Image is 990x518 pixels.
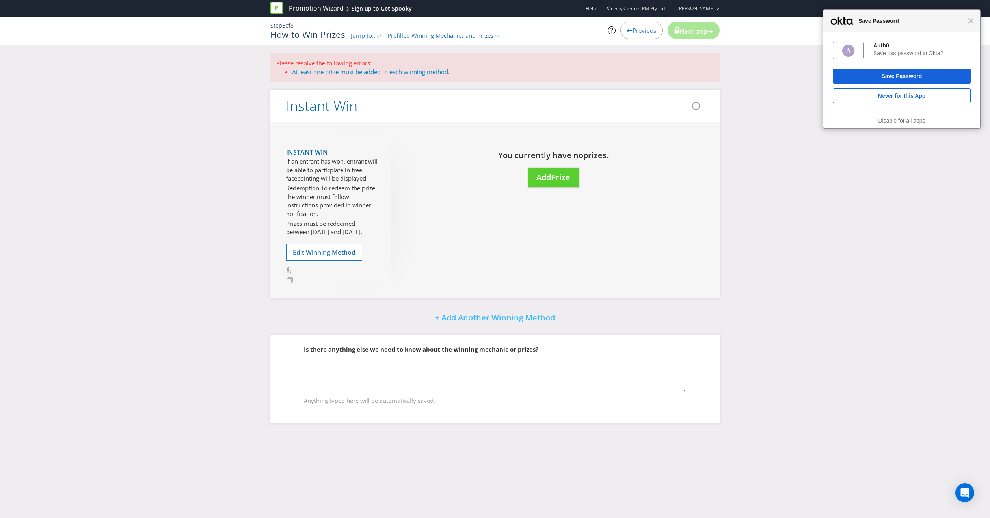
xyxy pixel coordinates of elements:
a: At least one prize must be added to each winning method. [292,68,450,76]
span: Redemption: [286,184,321,192]
span: + Add Another Winning Method [435,312,555,323]
div: Auth0 [873,42,971,49]
button: Save Password [833,69,971,84]
div: Save this password in Okta? [873,50,971,57]
span: Edit Winning Method [293,248,355,257]
p: If an entrant has won, entrant will be able to particpiate in free facepainting will be displayed. [286,157,379,183]
span: Next step [680,27,707,35]
span: Prefilled Winning Mechanics and Prizes [387,32,493,39]
span: Vicinity Centres PM Pty Ltd [607,5,665,12]
p: Prizes must be redeemed between [DATE] and [DATE]. [286,220,379,237]
span: s. [603,150,609,160]
div: Sign up to Get Spooky [352,5,412,13]
span: Previous [633,26,656,34]
h1: How to Win Prizes [270,30,345,39]
span: 8 [290,22,294,29]
span: Step [270,22,282,29]
span: Prize [551,172,570,183]
div: Open Intercom Messenger [955,483,974,502]
span: Jump to... [351,32,377,39]
span: To redeem the prize, the winner must follow instructions provided in winner notification. [286,184,377,217]
button: + Add Another Winning Method [415,310,575,327]
button: Edit Winning Method [286,244,362,261]
span: Is there anything else we need to know about the winning mechanic or prizes? [304,345,538,353]
a: [PERSON_NAME] [670,5,715,12]
span: prize [583,150,603,160]
span: of [285,22,290,29]
img: LJcefQAAAAZJREFUAwCUiPKzH4Q2rAAAAABJRU5ErkJggg== [841,44,855,58]
span: Add [536,172,551,183]
button: AddPrize [528,168,579,188]
span: 5 [282,22,285,29]
span: Save Password [854,16,968,26]
span: Close [968,18,974,24]
span: Anything typed here will be automatically saved. [304,393,686,405]
a: Promotion Wizard [289,4,344,13]
p: Please resolve the following errors: [276,59,714,67]
a: Help [586,5,596,12]
button: Never for this App [833,88,971,103]
h2: Instant Win [286,98,357,114]
a: Disable for all apps [878,117,925,124]
h4: Instant Win [286,149,379,156]
span: You currently have no [498,150,583,160]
